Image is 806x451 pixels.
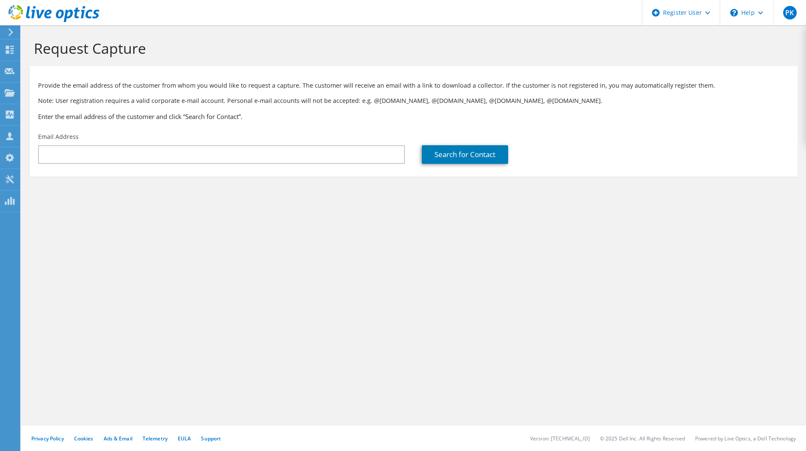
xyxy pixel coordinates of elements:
a: Ads & Email [104,435,132,442]
h1: Request Capture [34,39,789,57]
a: Support [201,435,221,442]
p: Provide the email address of the customer from whom you would like to request a capture. The cust... [38,81,789,90]
li: Version: [TECHNICAL_ID] [530,435,590,442]
a: Privacy Policy [31,435,64,442]
a: EULA [178,435,191,442]
label: Email Address [38,133,79,141]
a: Cookies [74,435,94,442]
span: PK [783,6,797,19]
li: © 2025 Dell Inc. All Rights Reserved [600,435,685,442]
li: Powered by Live Optics, a Dell Technology [695,435,796,442]
a: Telemetry [143,435,168,442]
p: Note: User registration requires a valid corporate e-mail account. Personal e-mail accounts will ... [38,96,789,105]
h3: Enter the email address of the customer and click “Search for Contact”. [38,112,789,121]
a: Search for Contact [422,145,508,164]
svg: \n [730,9,738,17]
